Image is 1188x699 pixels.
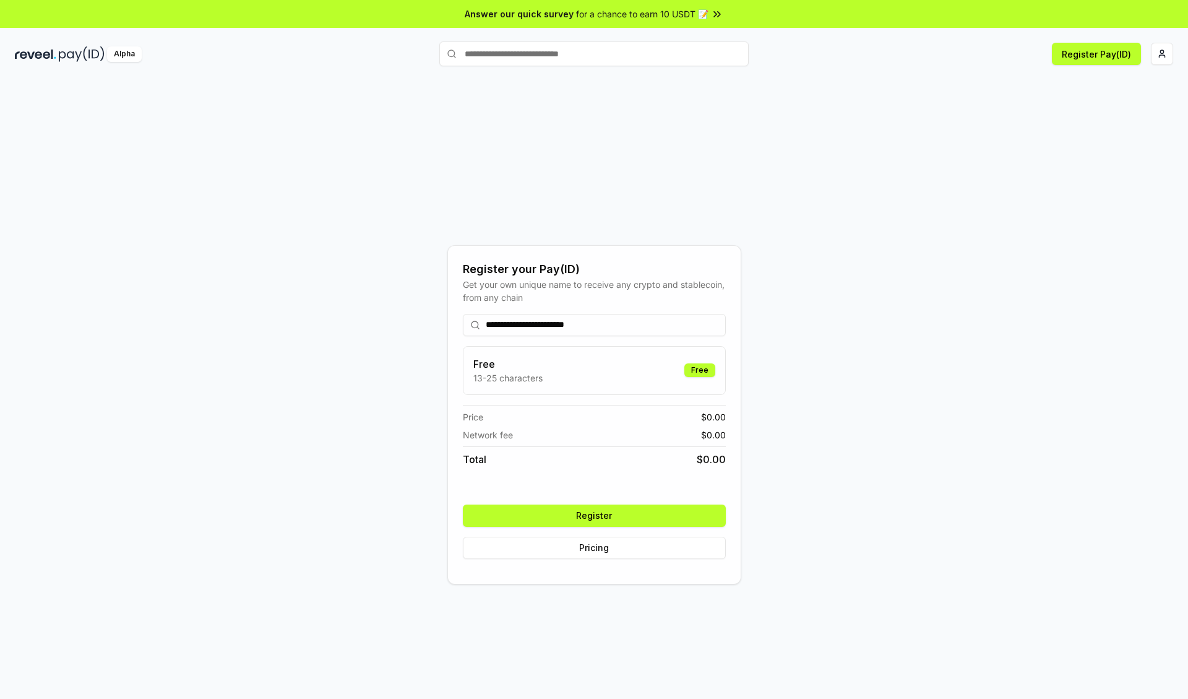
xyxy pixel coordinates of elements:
[463,505,726,527] button: Register
[463,537,726,559] button: Pricing
[701,428,726,441] span: $ 0.00
[473,357,543,371] h3: Free
[107,46,142,62] div: Alpha
[463,261,726,278] div: Register your Pay(ID)
[465,7,574,20] span: Answer our quick survey
[576,7,708,20] span: for a chance to earn 10 USDT 📝
[473,371,543,384] p: 13-25 characters
[463,428,513,441] span: Network fee
[1052,43,1141,65] button: Register Pay(ID)
[463,452,486,467] span: Total
[463,410,483,423] span: Price
[15,46,56,62] img: reveel_dark
[684,363,715,377] div: Free
[59,46,105,62] img: pay_id
[463,278,726,304] div: Get your own unique name to receive any crypto and stablecoin, from any chain
[697,452,726,467] span: $ 0.00
[701,410,726,423] span: $ 0.00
